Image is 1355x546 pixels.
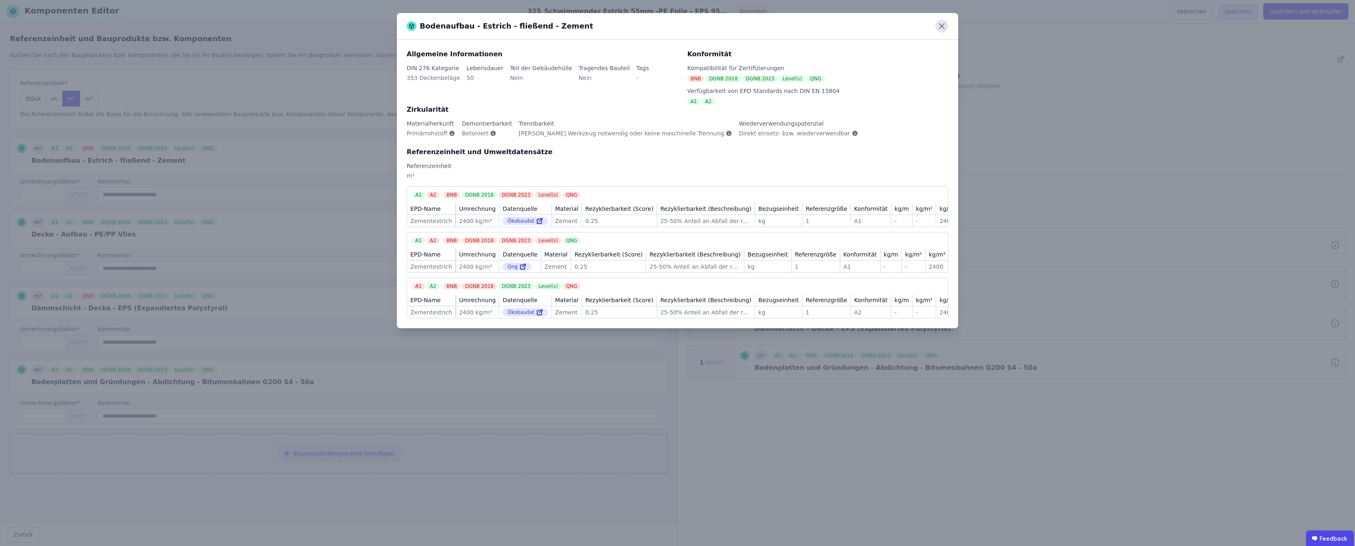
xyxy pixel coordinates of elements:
[555,217,578,225] div: Zement
[459,205,496,213] div: Umrechnung
[412,192,425,198] div: A1
[545,250,568,259] div: Material
[806,296,847,304] div: Referenzgröße
[687,87,948,95] div: Verfügbarkeit von EPD Standards nach DIN EN 15804
[427,192,440,198] div: A2
[407,20,593,32] div: Bodenaufbau - Estrich - fließend - Zement
[459,263,496,271] div: 2400 kg/m³
[519,129,724,137] span: [PERSON_NAME] Werkzeug notwendig oder keine maschinelle Trennung
[443,192,460,198] div: BNB
[894,217,909,225] div: -
[905,250,922,259] div: kg/m²
[503,205,537,213] div: Datenquelle
[795,263,837,271] div: 1
[427,237,440,244] div: A2
[854,205,888,213] div: Konformität
[636,74,649,88] div: -
[585,205,653,213] div: Rezyklierbarkeit (Score)
[412,283,425,290] div: A1
[510,74,572,88] div: Nein
[844,250,877,259] div: Konformität
[844,263,877,271] div: A1
[579,64,630,72] div: Tragendes Bauteil
[467,74,504,88] div: 50
[916,296,932,304] div: kg/m²
[884,263,898,271] div: -
[939,296,956,304] div: kg/m³
[739,119,858,128] div: Wiederverwendungspotenzial
[748,263,788,271] div: kg
[462,192,497,198] div: DGNB 2018
[459,308,496,316] div: 2400 kg/m³
[894,296,909,304] div: kg/m
[407,64,460,72] div: DIN 276 Kategorie
[916,308,932,316] div: -
[916,217,932,225] div: -
[462,129,488,137] span: Betoniert
[459,296,496,304] div: Umrechnung
[649,250,740,259] div: Rezyklierbarkeit (Beschreibung)
[636,64,649,72] div: Tags
[939,308,956,316] div: 2400
[407,119,455,128] div: Materialherkunft
[649,263,740,271] div: 25-50% Anteil an Abfall der recycled wird
[660,308,751,316] div: 25-50% Anteil an Abfall der recycled wird
[894,205,909,213] div: kg/m
[407,49,677,59] div: Allgemeine Informationen
[519,119,733,128] div: Trennbarkeit
[467,64,504,72] div: Lebensdauer
[407,105,948,115] div: Zirkularität
[535,192,561,198] div: Level(s)
[555,308,578,316] div: Zement
[916,205,932,213] div: kg/m²
[929,250,945,259] div: kg/m³
[660,217,751,225] div: 25-50% Anteil an Abfall der recycled wird
[407,162,948,170] div: Referenzeinheit
[412,237,425,244] div: A1
[739,129,850,137] span: Direkt einsetz- bzw. wiederverwendbar
[410,308,452,316] div: Zementestrich
[574,250,642,259] div: Rezyklierbarkeit (Score)
[503,308,548,316] div: Ökobaudat
[854,217,888,225] div: A1
[574,263,642,271] div: 0.25
[410,250,441,259] div: EPD-Name
[758,308,799,316] div: kg
[410,205,441,213] div: EPD-Name
[706,75,741,82] div: DGNB 2018
[410,263,452,271] div: Zementestrich
[462,119,512,128] div: Demontierbarkeit
[743,75,778,82] div: DGNB 2023
[459,217,496,225] div: 2400 kg/m³
[758,205,799,213] div: Bezugseinheit
[563,283,581,290] div: QNG
[929,263,945,271] div: 2400
[579,74,630,88] div: Nein
[894,308,909,316] div: -
[503,263,531,271] div: Qng
[407,147,948,157] div: Referenzeinheit und Umweltdatensätze
[535,237,561,244] div: Level(s)
[498,283,534,290] div: DGNB 2023
[884,250,898,259] div: kg/m
[555,296,578,304] div: Material
[503,296,537,304] div: Datenquelle
[905,263,922,271] div: -
[503,217,548,225] div: Ökobaudat
[687,49,948,59] div: Konformität
[407,172,948,186] div: m³
[443,283,460,290] div: BNB
[806,205,847,213] div: Referenzgröße
[807,75,825,82] div: QNG
[510,64,572,72] div: Teil der Gebäudehülle
[498,237,534,244] div: DGNB 2023
[585,217,653,225] div: 0.25
[687,75,704,82] div: BNB
[503,250,537,259] div: Datenquelle
[854,296,888,304] div: Konformität
[407,74,460,88] div: 353 Deckenbeläge
[660,296,751,304] div: Rezyklierbarkeit (Beschreibung)
[563,237,581,244] div: QNG
[498,192,534,198] div: DGNB 2023
[806,217,847,225] div: 1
